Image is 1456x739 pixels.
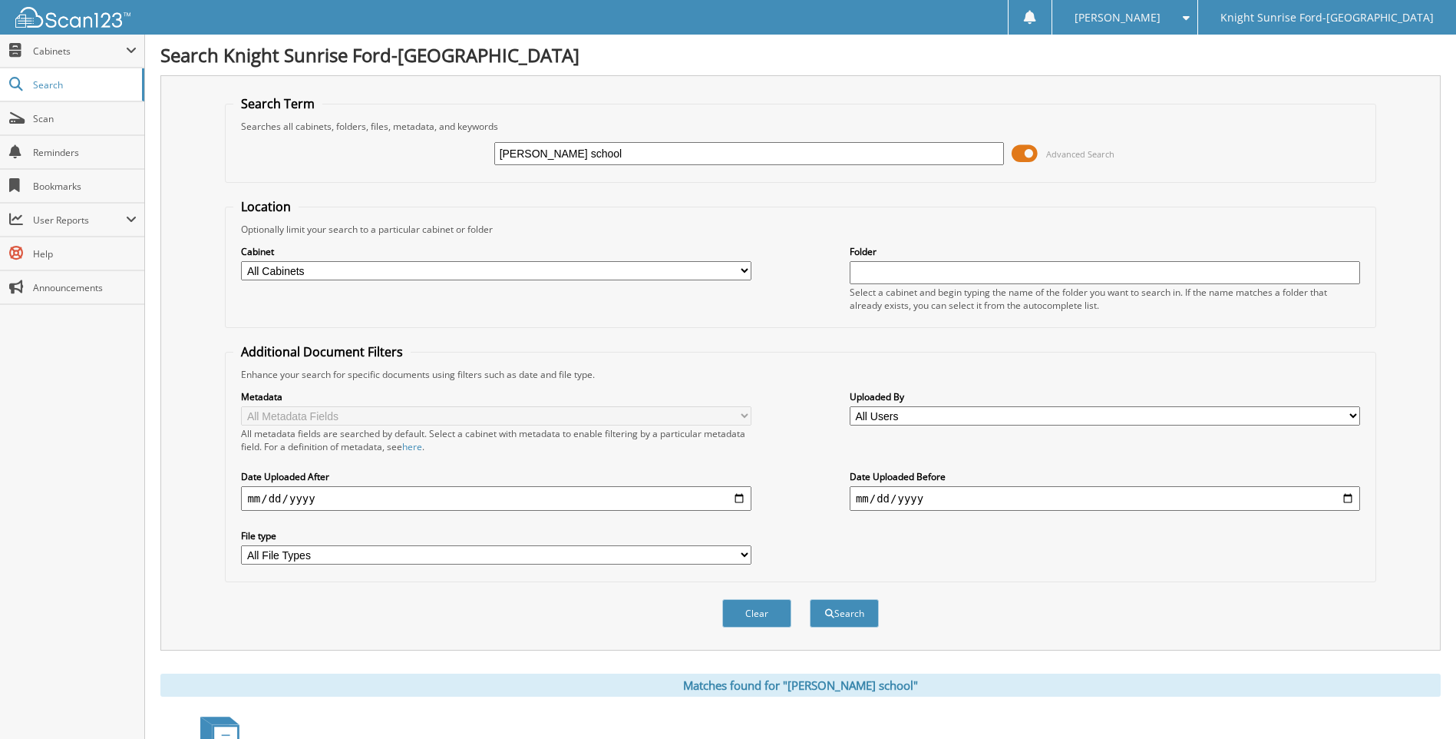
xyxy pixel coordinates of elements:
[33,214,126,227] span: User Reports
[810,599,879,628] button: Search
[850,390,1360,403] label: Uploaded By
[850,245,1360,258] label: Folder
[33,78,134,91] span: Search
[850,470,1360,483] label: Date Uploaded Before
[33,112,137,125] span: Scan
[160,42,1441,68] h1: Search Knight Sunrise Ford-[GEOGRAPHIC_DATA]
[241,486,751,511] input: start
[15,7,130,28] img: scan123-logo-white.svg
[241,529,751,542] label: File type
[722,599,791,628] button: Clear
[160,674,1441,697] div: Matches found for "[PERSON_NAME] school"
[1046,148,1114,160] span: Advanced Search
[850,286,1360,312] div: Select a cabinet and begin typing the name of the folder you want to search in. If the name match...
[233,368,1367,381] div: Enhance your search for specific documents using filters such as date and file type.
[233,198,299,215] legend: Location
[33,180,137,193] span: Bookmarks
[1220,13,1434,22] span: Knight Sunrise Ford-[GEOGRAPHIC_DATA]
[233,223,1367,236] div: Optionally limit your search to a particular cabinet or folder
[241,245,751,258] label: Cabinet
[233,343,411,360] legend: Additional Document Filters
[33,45,126,58] span: Cabinets
[33,281,137,294] span: Announcements
[402,440,422,453] a: here
[33,146,137,159] span: Reminders
[33,247,137,260] span: Help
[850,486,1360,511] input: end
[241,470,751,483] label: Date Uploaded After
[1075,13,1161,22] span: [PERSON_NAME]
[233,95,322,112] legend: Search Term
[241,390,751,403] label: Metadata
[233,120,1367,133] div: Searches all cabinets, folders, files, metadata, and keywords
[241,427,751,453] div: All metadata fields are searched by default. Select a cabinet with metadata to enable filtering b...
